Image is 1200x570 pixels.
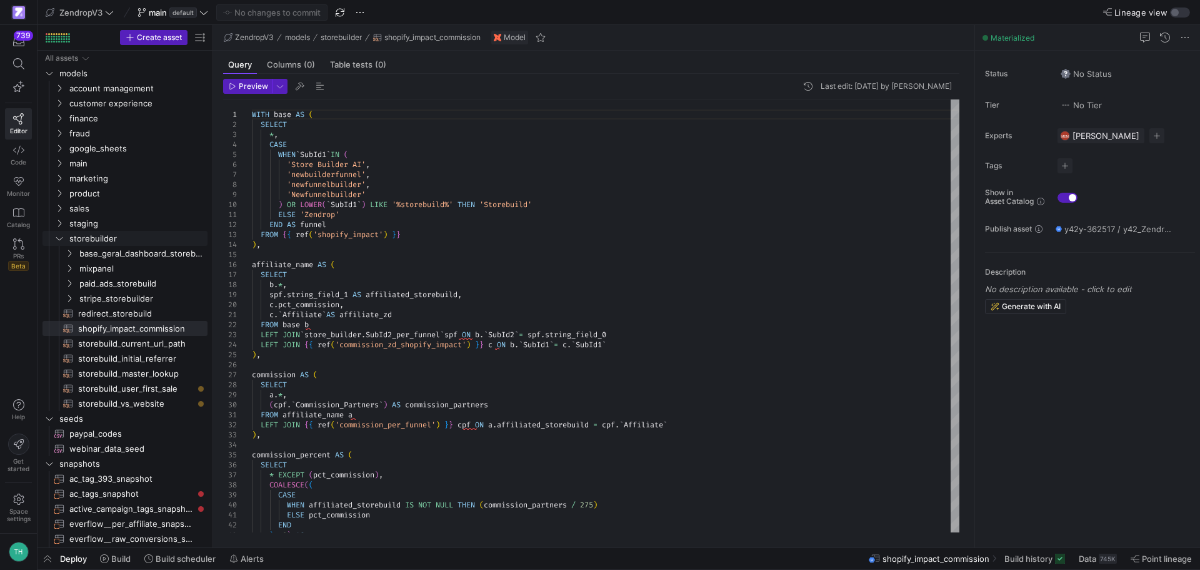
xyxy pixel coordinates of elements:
[78,397,193,411] span: storebuild_vs_website​​​​​​​​​​
[821,82,952,91] div: Last edit: [DATE] by [PERSON_NAME]
[252,109,269,120] span: WITH
[69,232,206,246] span: storebuilder
[339,300,344,310] span: ,
[541,330,545,340] span: .
[274,310,278,320] span: .
[261,270,287,280] span: SELECT
[1060,131,1070,141] div: MEM
[42,351,207,366] div: Press SPACE to select this row.
[79,292,206,306] span: stripe_storebuilder
[42,216,207,231] div: Press SPACE to select this row.
[69,216,206,231] span: staging
[42,306,207,321] a: redirect_storebuild​​​​​​​​​​
[300,370,309,380] span: AS
[287,290,348,300] span: string_field_1
[1052,221,1177,237] button: y42y-362517 / y42_ZendropV3_main / shopify_impact_commission
[1142,554,1192,564] span: Point lineage
[282,340,300,350] span: JOIN
[370,200,387,210] span: LIKE
[223,270,237,280] div: 17
[79,262,206,276] span: mixpanel
[985,268,1195,277] p: Description
[223,310,237,320] div: 21
[69,186,206,201] span: product
[269,280,274,290] span: b
[223,360,237,370] div: 26
[278,300,339,310] span: pct_commission
[42,111,207,126] div: Press SPACE to select this row.
[322,310,326,320] span: `
[42,246,207,261] div: Press SPACE to select this row.
[5,2,32,23] a: https://storage.googleapis.com/y42-prod-data-exchange/images/qZXOSqkTtPuVcXVzF40oUlM07HVTwZXfPK0U...
[223,300,237,310] div: 20
[479,200,532,210] span: 'Storebuild'
[269,300,274,310] span: c
[223,170,237,180] div: 7
[331,200,357,210] span: SubId1
[514,340,519,350] span: .
[282,280,287,290] span: ,
[1125,548,1197,569] button: Point lineage
[235,33,274,42] span: ZendropV3
[156,554,216,564] span: Build scheduler
[274,300,278,310] span: .
[366,180,370,190] span: ,
[42,171,207,186] div: Press SPACE to select this row.
[366,290,457,300] span: affiliated_storebuild
[59,412,206,426] span: seeds
[223,79,272,94] button: Preview
[5,429,32,477] button: Getstarted
[42,321,207,336] a: shopify_impact_commission​​​​​​​​​​
[42,531,207,546] a: everflow__raw_conversions_snapshot​​​​​​​
[42,291,207,306] div: Press SPACE to select this row.
[223,260,237,270] div: 16
[527,330,541,340] span: spf
[45,54,78,63] div: All assets
[457,290,462,300] span: ,
[252,370,296,380] span: commission
[223,130,237,140] div: 3
[69,517,193,531] span: everflow__per_affiliate_snapshot​​​​​​​
[5,233,32,276] a: PRsBeta
[223,280,237,290] div: 18
[5,171,32,202] a: Monitor
[576,340,602,350] span: SubId1
[267,61,315,69] span: Columns
[78,367,193,381] span: storebuild_master_lookup​​​​​​​​​​
[300,210,339,220] span: 'Zendrop'
[42,96,207,111] div: Press SPACE to select this row.
[985,299,1066,314] button: Generate with AI
[278,200,282,210] span: )
[300,200,322,210] span: LOWER
[120,30,187,45] button: Create asset
[5,108,32,140] a: Editor
[519,340,523,350] span: `
[370,30,484,45] button: shopify_impact_commission
[985,225,1032,233] span: Publish asset
[42,501,207,516] a: active_campaign_tags_snapshot​​​​​​​
[985,284,1195,294] p: No description available - click to edit
[223,230,237,240] div: 13
[1004,554,1052,564] span: Build history
[488,340,492,350] span: c
[545,330,606,340] span: string_field_0
[269,290,282,300] span: spf
[1072,131,1139,141] span: [PERSON_NAME]
[462,330,471,340] span: ON
[296,230,309,240] span: ref
[322,200,326,210] span: (
[223,370,237,380] div: 27
[475,330,479,340] span: b
[1061,100,1071,110] img: No tier
[296,109,304,120] span: AS
[1002,302,1061,311] span: Generate with AI
[510,340,514,350] span: b
[339,310,392,320] span: affiliate_zd
[383,230,387,240] span: )
[9,542,29,562] div: TH
[11,158,26,166] span: Code
[304,320,309,330] span: b
[282,320,300,330] span: base
[221,30,277,45] button: ZendropV3
[331,150,339,160] span: IN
